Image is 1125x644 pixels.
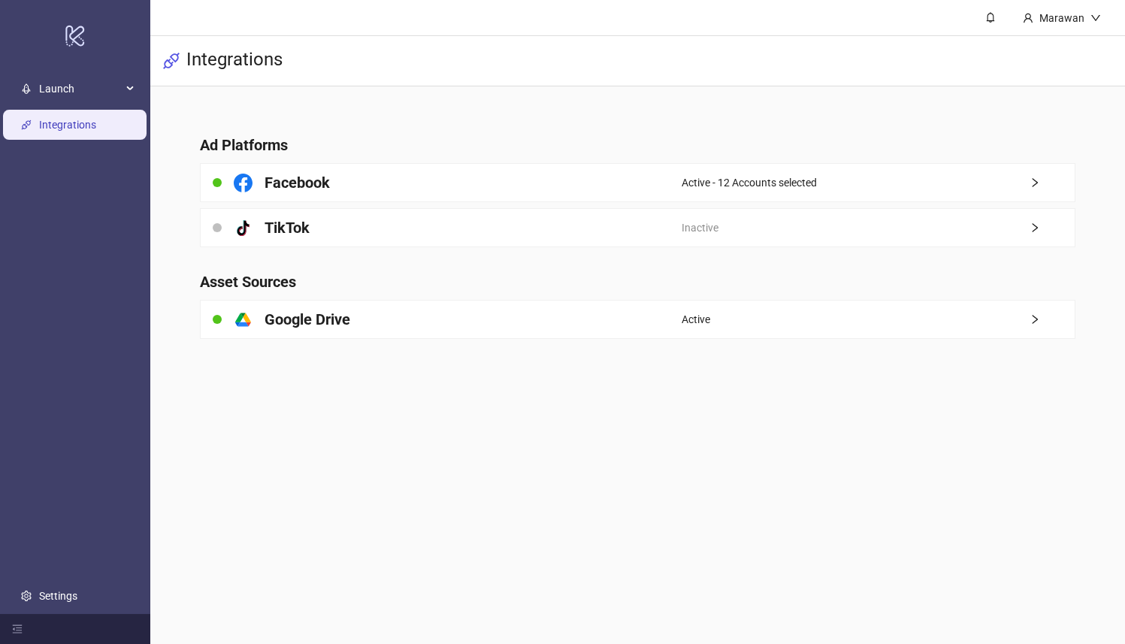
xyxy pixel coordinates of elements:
[1023,13,1033,23] span: user
[265,309,350,330] h4: Google Drive
[39,119,96,132] a: Integrations
[39,590,77,602] a: Settings
[1030,222,1075,233] span: right
[682,311,710,328] span: Active
[1090,13,1101,23] span: down
[200,208,1075,247] a: TikTokInactiveright
[200,271,1075,292] h4: Asset Sources
[265,217,310,238] h4: TikTok
[682,219,718,236] span: Inactive
[200,135,1075,156] h4: Ad Platforms
[200,163,1075,202] a: FacebookActive - 12 Accounts selectedright
[265,172,330,193] h4: Facebook
[12,624,23,634] span: menu-fold
[985,12,996,23] span: bell
[21,84,32,95] span: rocket
[1033,10,1090,26] div: Marawan
[162,52,180,70] span: api
[186,48,283,74] h3: Integrations
[1030,177,1075,188] span: right
[200,300,1075,339] a: Google DriveActiveright
[39,74,122,104] span: Launch
[682,174,817,191] span: Active - 12 Accounts selected
[1030,314,1075,325] span: right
